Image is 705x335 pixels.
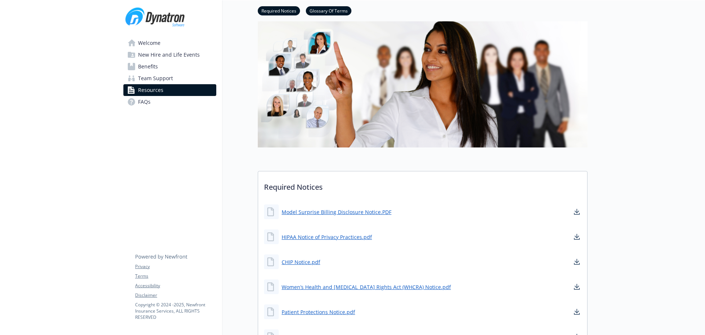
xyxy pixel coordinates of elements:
a: FAQs [123,96,216,108]
span: Team Support [138,72,173,84]
a: download document [572,307,581,316]
a: download document [572,232,581,241]
a: Disclaimer [135,292,216,299]
a: Team Support [123,72,216,84]
span: Resources [138,84,163,96]
a: Privacy [135,263,216,270]
a: Benefits [123,61,216,72]
a: Patient Protections Notice.pdf [282,308,355,316]
a: Glossary Of Terms [306,7,351,14]
span: FAQs [138,96,151,108]
p: Copyright © 2024 - 2025 , Newfront Insurance Services, ALL RIGHTS RESERVED [135,302,216,320]
span: Benefits [138,61,158,72]
a: CHIP Notice.pdf [282,258,320,266]
p: Required Notices [258,171,587,199]
a: Accessibility [135,282,216,289]
a: Welcome [123,37,216,49]
a: Required Notices [258,7,300,14]
a: Resources [123,84,216,96]
span: Welcome [138,37,160,49]
a: Women’s Health and [MEDICAL_DATA] Rights Act (WHCRA) Notice.pdf [282,283,451,291]
a: HIPAA Notice of Privacy Practices.pdf [282,233,372,241]
span: New Hire and Life Events [138,49,200,61]
a: Terms [135,273,216,279]
a: download document [572,257,581,266]
a: Model Surprise Billing Disclosure Notice.PDF [282,208,391,216]
a: download document [572,282,581,291]
a: download document [572,207,581,216]
a: New Hire and Life Events [123,49,216,61]
img: resources page banner [258,15,587,147]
